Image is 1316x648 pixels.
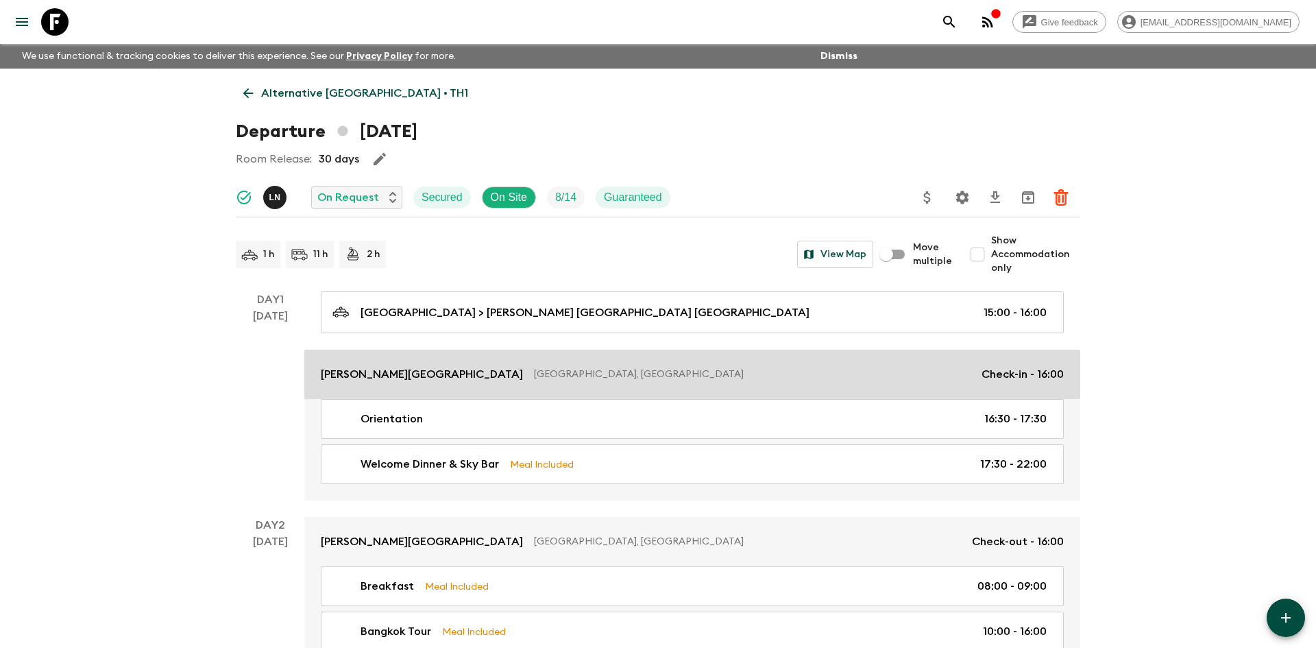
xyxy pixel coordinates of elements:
div: On Site [482,187,536,208]
a: [PERSON_NAME][GEOGRAPHIC_DATA][GEOGRAPHIC_DATA], [GEOGRAPHIC_DATA]Check-out - 16:00 [304,517,1080,566]
button: Dismiss [817,47,861,66]
p: Breakfast [361,578,414,595]
button: menu [8,8,36,36]
span: Show Accommodation only [991,234,1080,275]
p: Day 1 [236,291,304,308]
p: Meal Included [510,457,574,472]
span: [EMAIL_ADDRESS][DOMAIN_NAME] [1133,17,1299,27]
p: Check-out - 16:00 [972,533,1064,550]
p: Meal Included [425,579,489,594]
p: 8 / 14 [555,189,576,206]
button: Delete [1047,184,1075,211]
p: [PERSON_NAME][GEOGRAPHIC_DATA] [321,533,523,550]
p: L N [269,192,280,203]
button: Update Price, Early Bird Discount and Costs [914,184,941,211]
p: 30 days [319,151,359,167]
p: We use functional & tracking cookies to deliver this experience. See our for more. [16,44,461,69]
p: [PERSON_NAME][GEOGRAPHIC_DATA] [321,366,523,383]
a: BreakfastMeal Included08:00 - 09:00 [321,566,1064,606]
div: [DATE] [253,308,288,501]
p: On Site [491,189,527,206]
div: [EMAIL_ADDRESS][DOMAIN_NAME] [1117,11,1300,33]
h1: Departure [DATE] [236,118,417,145]
p: Welcome Dinner & Sky Bar [361,456,499,472]
a: Orientation16:30 - 17:30 [321,399,1064,439]
p: [GEOGRAPHIC_DATA] > [PERSON_NAME] [GEOGRAPHIC_DATA] [GEOGRAPHIC_DATA] [361,304,809,321]
button: Settings [949,184,976,211]
button: Archive (Completed, Cancelled or Unsynced Departures only) [1014,184,1042,211]
p: 10:00 - 16:00 [983,623,1047,640]
p: Guaranteed [604,189,662,206]
p: Meal Included [442,624,506,639]
p: On Request [317,189,379,206]
p: Alternative [GEOGRAPHIC_DATA] • TH1 [261,85,468,101]
a: Give feedback [1012,11,1106,33]
p: 1 h [263,248,275,261]
a: Alternative [GEOGRAPHIC_DATA] • TH1 [236,80,476,107]
button: Download CSV [982,184,1009,211]
p: 15:00 - 16:00 [984,304,1047,321]
a: Welcome Dinner & Sky BarMeal Included17:30 - 22:00 [321,444,1064,484]
a: [PERSON_NAME][GEOGRAPHIC_DATA][GEOGRAPHIC_DATA], [GEOGRAPHIC_DATA]Check-in - 16:00 [304,350,1080,399]
p: Bangkok Tour [361,623,431,640]
p: [GEOGRAPHIC_DATA], [GEOGRAPHIC_DATA] [534,368,971,381]
button: search adventures [936,8,963,36]
span: Lalidarat Niyomrat [263,190,289,201]
p: [GEOGRAPHIC_DATA], [GEOGRAPHIC_DATA] [534,535,961,549]
p: Check-in - 16:00 [982,366,1064,383]
p: Room Release: [236,151,312,167]
p: Orientation [361,411,423,427]
span: Give feedback [1034,17,1106,27]
p: 2 h [367,248,380,261]
div: Secured [413,187,471,208]
a: Privacy Policy [346,51,413,61]
span: Move multiple [913,241,953,268]
p: 11 h [313,248,328,261]
p: 17:30 - 22:00 [980,456,1047,472]
p: 08:00 - 09:00 [977,578,1047,595]
p: Secured [422,189,463,206]
div: Trip Fill [547,187,585,208]
button: LN [263,186,289,209]
a: [GEOGRAPHIC_DATA] > [PERSON_NAME] [GEOGRAPHIC_DATA] [GEOGRAPHIC_DATA]15:00 - 16:00 [321,291,1064,333]
button: View Map [797,241,873,268]
p: Day 2 [236,517,304,533]
p: 16:30 - 17:30 [984,411,1047,427]
svg: Synced Successfully [236,189,252,206]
